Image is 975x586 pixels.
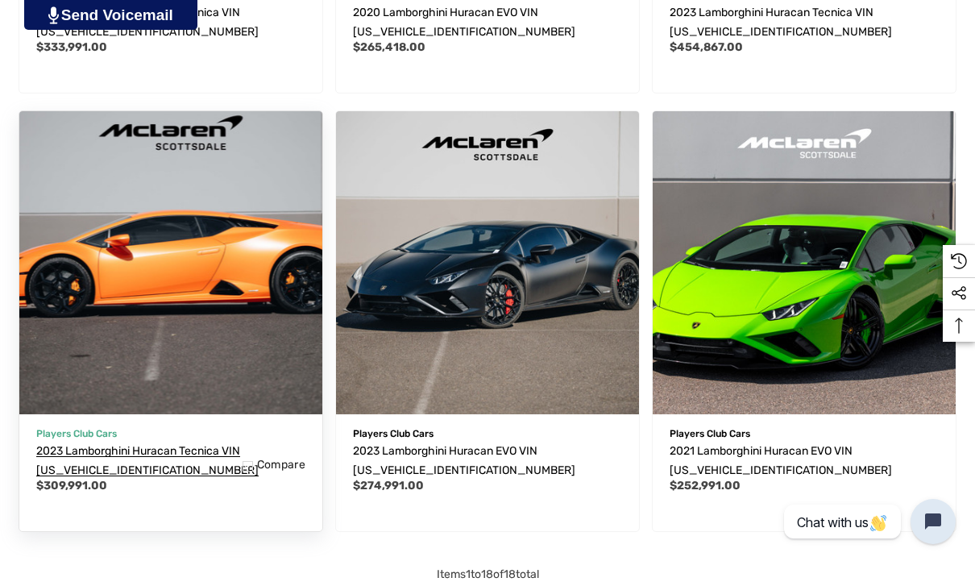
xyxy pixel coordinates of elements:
span: $252,991.00 [670,479,741,492]
img: PjwhLS0gR2VuZXJhdG9yOiBHcmF2aXQuaW8gLS0+PHN2ZyB4bWxucz0iaHR0cDovL3d3dy53My5vcmcvMjAwMC9zdmciIHhtb... [48,6,59,24]
span: 1 [466,567,471,581]
svg: Top [943,318,975,334]
a: 2020 Lamborghini Huracan EVO VIN ZHWUT5ZF1LLA15522,$265,418.00 [353,3,622,42]
img: For Sale 2023 Lamborghini Huracan EVO VIN ZHWUF5ZF1PLA22810 [336,111,639,414]
span: 2020 Lamborghini Huracan EVO VIN [US_VEHICLE_IDENTIFICATION_NUMBER] [353,6,575,39]
a: 2023 Lamborghini Huracan Tecnica VIN ZHWUB6ZF6PLA23825,$309,991.00 [19,111,322,414]
p: Players Club Cars [670,423,939,444]
a: 2023 Lamborghini Huracan EVO VIN ZHWUF5ZF1PLA22810,$274,991.00 [336,111,639,414]
span: 2023 Lamborghini Huracan EVO VIN [US_VEHICLE_IDENTIFICATION_NUMBER] [353,444,575,477]
span: $265,418.00 [353,40,425,54]
span: 2023 Lamborghini Huracan Tecnica VIN [US_VEHICLE_IDENTIFICATION_NUMBER] [36,444,259,477]
p: Players Club Cars [36,423,305,444]
span: $274,991.00 [353,479,424,492]
a: 2021 Lamborghini Huracan EVO VIN ZHWUF5ZF6MLA17078,$252,991.00 [653,111,956,414]
span: Compare [257,458,305,472]
img: For Sale 2021 Lamborghini Huracan EVO VIN ZHWUF5ZF6MLA17078 [653,111,956,414]
span: $333,991.00 [36,40,107,54]
svg: Social Media [951,285,967,301]
a: 2023 Lamborghini Huracan EVO VIN ZHWUF5ZF1PLA22810,$274,991.00 [353,442,622,480]
a: 2021 Lamborghini Huracan EVO VIN ZHWUF5ZF6MLA17078,$252,991.00 [670,442,939,480]
span: $454,867.00 [670,40,743,54]
div: Items to of total [12,565,963,584]
a: 2023 Lamborghini Huracan Tecnica VIN ZHWUB6ZF6PLA25574,$454,867.00 [670,3,939,42]
p: Players Club Cars [353,423,622,444]
span: 18 [481,567,493,581]
span: 2023 Lamborghini Huracan Tecnica VIN [US_VEHICLE_IDENTIFICATION_NUMBER] [670,6,892,39]
svg: Recently Viewed [951,253,967,269]
span: 2021 Lamborghini Huracan EVO VIN [US_VEHICLE_IDENTIFICATION_NUMBER] [670,444,892,477]
a: 2023 Lamborghini Huracan Tecnica VIN ZHWUB6ZF6PLA23825,$309,991.00 [36,442,305,480]
img: For Sale 2023 Lamborghini Huracan Tecnica VIN ZHWUB6ZF6PLA23825 [4,96,338,430]
span: $309,991.00 [36,479,107,492]
span: 18 [504,567,516,581]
